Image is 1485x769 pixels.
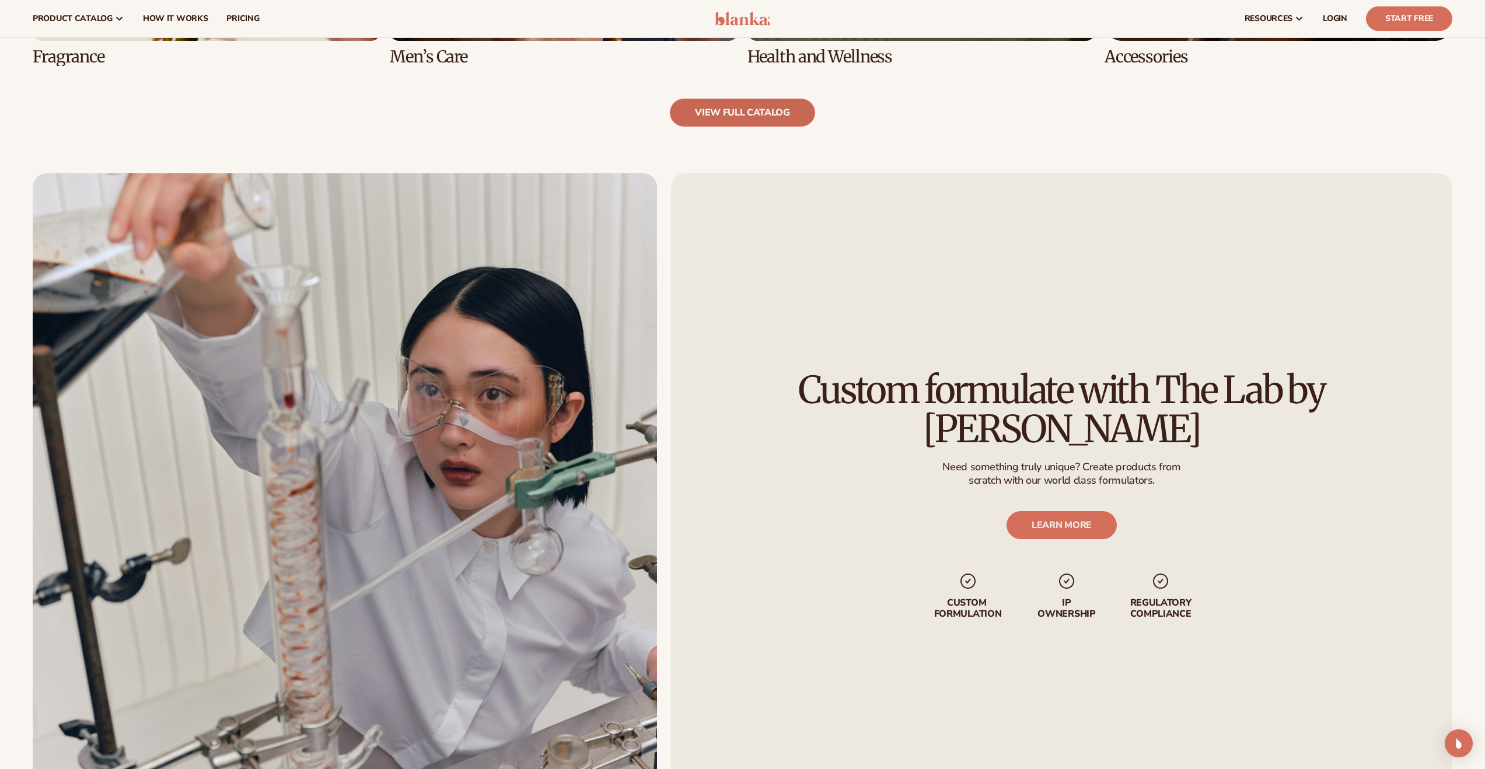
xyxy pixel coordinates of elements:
[1037,597,1096,620] p: IP Ownership
[715,12,770,26] img: logo
[1366,6,1452,31] a: Start Free
[958,572,977,590] img: checkmark_svg
[33,14,113,23] span: product catalog
[1445,729,1473,757] div: Open Intercom Messenger
[942,474,1180,487] p: scratch with our world class formulators.
[931,597,1004,620] p: Custom formulation
[1129,597,1192,620] p: regulatory compliance
[942,460,1180,474] p: Need something truly unique? Create products from
[1245,14,1292,23] span: resources
[1323,14,1347,23] span: LOGIN
[704,370,1420,448] h2: Custom formulate with The Lab by [PERSON_NAME]
[143,14,208,23] span: How It Works
[670,99,815,127] a: view full catalog
[1007,511,1117,539] a: LEARN MORE
[1151,572,1170,590] img: checkmark_svg
[1057,572,1076,590] img: checkmark_svg
[226,14,259,23] span: pricing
